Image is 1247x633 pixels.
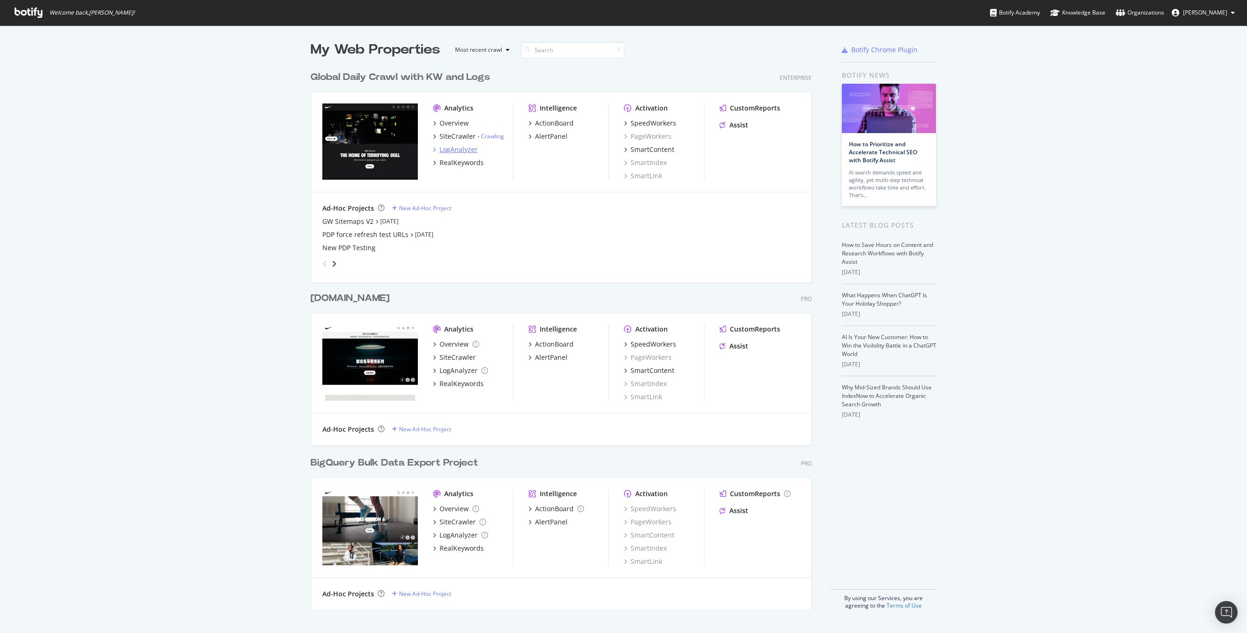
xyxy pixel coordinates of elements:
a: AlertPanel [528,353,568,362]
a: SmartIndex [624,544,667,553]
div: CustomReports [730,103,780,113]
div: Ad-Hoc Projects [322,425,374,434]
div: CustomReports [730,489,780,498]
div: [DATE] [842,411,936,419]
div: Intelligence [540,489,577,498]
a: How to Prioritize and Accelerate Technical SEO with Botify Assist [849,140,917,164]
div: Analytics [444,489,473,498]
a: Why Mid-Sized Brands Should Use IndexNow to Accelerate Organic Search Growth [842,383,932,408]
a: SmartIndex [624,158,667,167]
a: SmartLink [624,392,662,402]
img: nike.com.cn [322,324,418,401]
div: Activation [635,103,668,113]
div: New PDP Testing [322,243,376,253]
div: ActionBoard [535,119,574,128]
div: RealKeywords [440,158,484,167]
a: LogAnalyzer [433,530,488,540]
div: LogAnalyzer [440,145,478,154]
a: RealKeywords [433,544,484,553]
div: PageWorkers [624,517,671,527]
a: [DATE] [415,230,433,238]
a: AlertPanel [528,517,568,527]
div: [DATE] [842,268,936,277]
img: nike.com [322,103,418,180]
a: RealKeywords [433,379,484,388]
a: New Ad-Hoc Project [392,590,451,598]
div: SiteCrawler [440,132,476,141]
div: SpeedWorkers [631,340,676,349]
div: New Ad-Hoc Project [399,204,451,212]
div: LogAnalyzer [440,366,478,375]
div: Ad-Hoc Projects [322,589,374,599]
span: Welcome back, [PERSON_NAME] ! [49,9,135,16]
img: How to Prioritize and Accelerate Technical SEO with Botify Assist [842,84,936,133]
div: SpeedWorkers [631,119,676,128]
a: SiteCrawler [433,517,486,527]
a: SpeedWorkers [624,119,676,128]
div: Pro [801,295,812,303]
a: Overview [433,504,479,514]
a: SpeedWorkers [624,340,676,349]
div: Global Daily Crawl with KW and Logs [311,71,490,84]
a: Overview [433,119,469,128]
a: SmartLink [624,557,662,566]
div: AI search demands speed and agility, yet multi-step technical workflows take time and effort. Tha... [849,169,929,199]
a: AI Is Your New Customer: How to Win the Visibility Battle in a ChatGPT World [842,333,936,358]
a: ActionBoard [528,340,574,349]
div: New Ad-Hoc Project [399,590,451,598]
div: RealKeywords [440,379,484,388]
a: RealKeywords [433,158,484,167]
div: - [478,132,504,140]
a: Crawling [481,132,504,140]
div: Analytics [444,324,473,334]
button: Most recent crawl [448,42,513,57]
input: Search [521,42,624,58]
div: Overview [440,119,469,128]
div: SiteCrawler [440,517,476,527]
div: Botify Chrome Plugin [851,45,918,55]
div: angle-right [331,259,337,269]
div: New Ad-Hoc Project [399,425,451,433]
div: Botify Academy [990,8,1040,17]
a: PageWorkers [624,353,671,362]
div: Latest Blog Posts [842,220,936,230]
a: Botify Chrome Plugin [842,45,918,55]
a: [DATE] [380,217,399,225]
a: What Happens When ChatGPT Is Your Holiday Shopper? [842,291,927,308]
a: Assist [719,506,748,515]
a: SmartIndex [624,379,667,388]
div: AlertPanel [535,132,568,141]
div: SiteCrawler [440,353,476,362]
a: SmartContent [624,366,674,375]
a: How to Save Hours on Content and Research Workflows with Botify Assist [842,241,933,266]
a: ActionBoard [528,119,574,128]
div: Intelligence [540,103,577,113]
div: Pro [801,459,812,467]
div: ActionBoard [535,340,574,349]
a: AlertPanel [528,132,568,141]
div: Knowledge Base [1050,8,1105,17]
div: SmartContent [631,366,674,375]
span: Juan Batres [1183,8,1227,16]
div: angle-left [319,256,331,271]
div: BigQuery Bulk Data Export Project [311,456,478,470]
a: BigQuery Bulk Data Export Project [311,456,482,470]
a: SpeedWorkers [624,504,676,514]
a: LogAnalyzer [433,366,488,375]
a: Terms of Use [887,601,922,609]
a: SmartLink [624,171,662,181]
div: PDP force refresh test URLs [322,230,408,239]
div: Enterprise [780,74,812,82]
a: LogAnalyzer [433,145,478,154]
img: nikesecondary.com [322,489,418,565]
a: SmartContent [624,530,674,540]
div: My Web Properties [311,40,440,59]
div: Assist [729,341,748,351]
div: LogAnalyzer [440,530,478,540]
